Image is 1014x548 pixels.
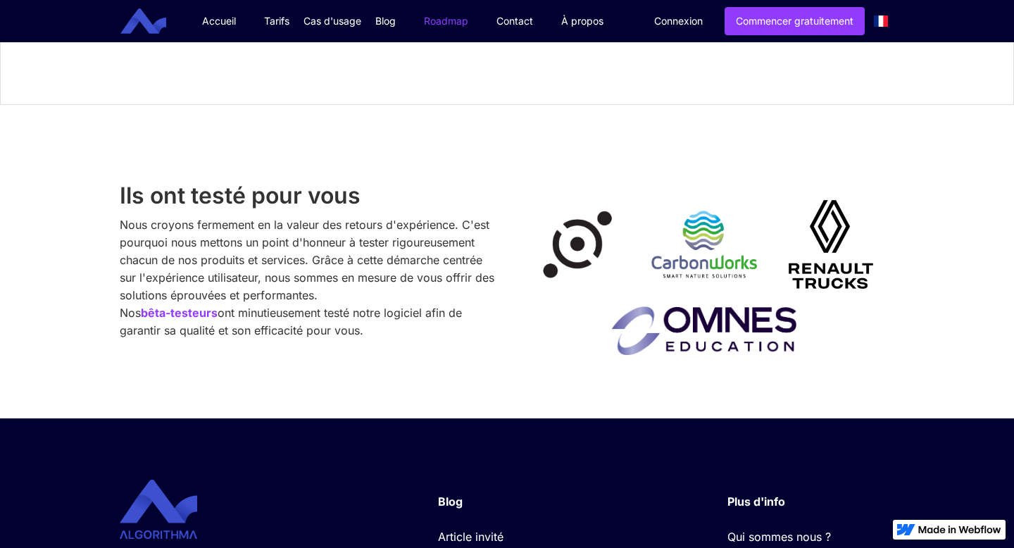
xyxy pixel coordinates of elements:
[725,7,865,35] a: Commencer gratuitement
[644,8,713,35] a: Connexion
[918,525,1001,534] img: Made in Webflow
[141,306,218,320] strong: bêta-testeurs
[131,8,177,35] a: home
[438,494,622,509] div: Blog
[120,216,500,340] div: Nous croyons fermement en la valeur des retours d'expérience. C'est pourquoi nous mettons un poin...
[727,494,880,509] div: Plus d'info
[438,530,503,544] a: Article invité
[303,14,361,28] div: Cas d'usage
[727,519,880,547] a: Qui sommes nous ?
[120,182,500,209] h2: Ils ont testé pour vous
